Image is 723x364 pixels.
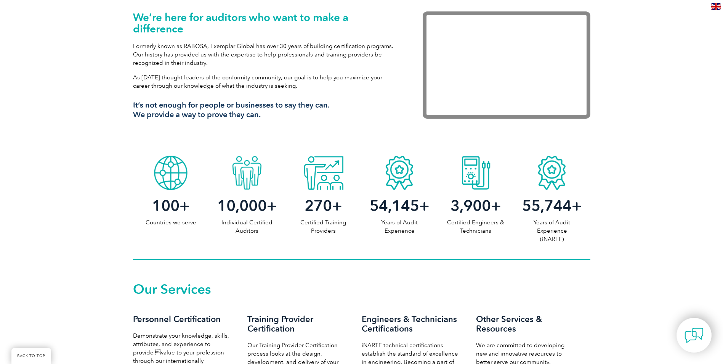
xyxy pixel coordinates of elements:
[209,218,285,235] p: Individual Certified Auditors
[438,200,514,212] h2: +
[285,218,361,235] p: Certified Training Providers
[514,200,590,212] h2: +
[133,42,400,67] p: Formerly known as RABQSA, Exemplar Global has over 30 years of building certification programs. O...
[247,314,346,333] h3: Training Provider Certification
[152,196,180,215] span: 100
[285,200,361,212] h2: +
[362,314,461,333] h3: Engineers & Technicians Certifications
[133,11,400,34] h1: We’re here for auditors who want to make a difference
[370,196,419,215] span: 54,145
[711,3,721,10] img: en
[514,218,590,243] p: Years of Audit Experience (iNARTE)
[133,283,590,295] h2: Our Services
[133,73,400,90] p: As [DATE] thought leaders of the conformity community, our goal is to help you maximize your care...
[209,200,285,212] h2: +
[133,218,209,227] p: Countries we serve
[11,348,51,364] a: BACK TO TOP
[522,196,572,215] span: 55,744
[450,196,491,215] span: 3,900
[133,200,209,212] h2: +
[305,196,332,215] span: 270
[438,218,514,235] p: Certified Engineers & Technicians
[361,218,438,235] p: Years of Audit Experience
[133,314,232,324] h3: Personnel Certification
[423,11,590,119] iframe: Exemplar Global: Working together to make a difference
[133,100,400,119] h3: It’s not enough for people or businesses to say they can. We provide a way to prove they can.
[685,326,704,345] img: contact-chat.png
[476,314,575,333] h3: Other Services & Resources
[217,196,267,215] span: 10,000
[361,200,438,212] h2: +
